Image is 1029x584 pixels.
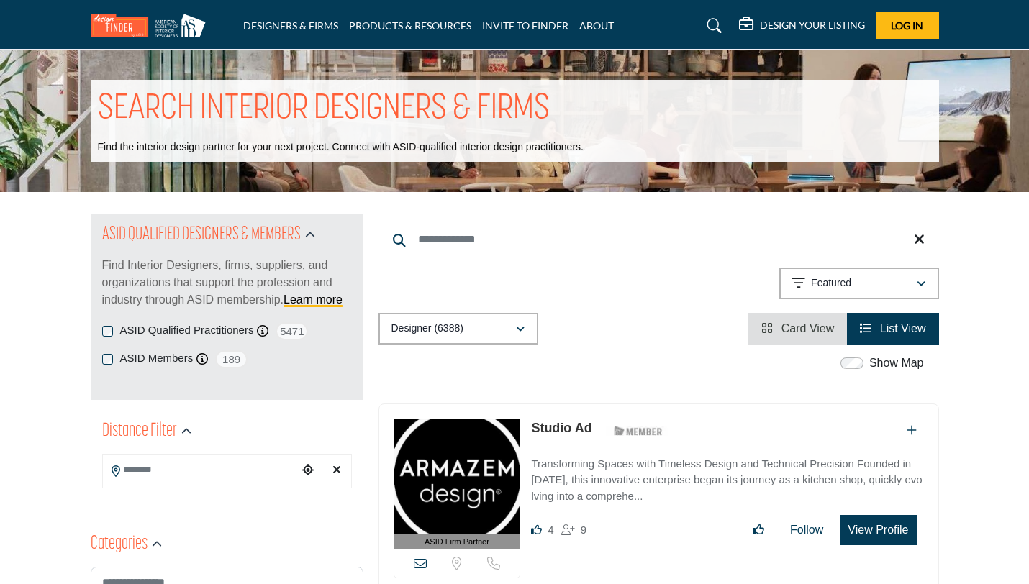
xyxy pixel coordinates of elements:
[394,419,520,534] img: Studio Ad
[102,354,113,365] input: ASID Members checkbox
[91,531,148,557] h2: Categories
[531,419,591,438] p: Studio Ad
[425,536,489,548] span: ASID Firm Partner
[761,322,834,334] a: View Card
[781,322,835,334] span: Card View
[779,268,939,299] button: Featured
[98,140,584,155] p: Find the interior design partner for your next project. Connect with ASID-qualified interior desi...
[860,322,925,334] a: View List
[847,313,938,345] li: List View
[606,422,671,440] img: ASID Members Badge Icon
[891,19,923,32] span: Log In
[103,456,297,484] input: Search Location
[378,313,538,345] button: Designer (6388)
[531,524,542,535] i: Likes
[548,524,553,536] span: 4
[811,276,851,291] p: Featured
[243,19,338,32] a: DESIGNERS & FIRMS
[748,313,847,345] li: Card View
[276,322,308,340] span: 5471
[880,322,926,334] span: List View
[91,14,213,37] img: Site Logo
[693,14,731,37] a: Search
[349,19,471,32] a: PRODUCTS & RESOURCES
[739,17,865,35] div: DESIGN YOUR LISTING
[378,222,939,257] input: Search Keyword
[907,424,917,437] a: Add To List
[120,350,194,367] label: ASID Members
[581,524,586,536] span: 9
[102,326,113,337] input: ASID Qualified Practitioners checkbox
[743,516,774,544] button: Like listing
[869,355,924,372] label: Show Map
[482,19,568,32] a: INVITE TO FINDER
[876,12,939,39] button: Log In
[102,257,352,309] p: Find Interior Designers, firms, suppliers, and organizations that support the profession and indu...
[531,421,591,435] a: Studio Ad
[840,515,916,545] button: View Profile
[561,521,586,539] div: Followers
[531,447,923,505] a: Transforming Spaces with Timeless Design and Technical Precision Founded in [DATE], this innovati...
[284,293,343,306] a: Learn more
[781,516,833,544] button: Follow
[760,19,865,32] h5: DESIGN YOUR LISTING
[531,456,923,505] p: Transforming Spaces with Timeless Design and Technical Precision Founded in [DATE], this innovati...
[102,222,301,248] h2: ASID QUALIFIED DESIGNERS & MEMBERS
[297,455,319,486] div: Choose your current location
[391,321,463,336] p: Designer (6388)
[326,455,348,486] div: Clear search location
[98,87,550,132] h1: SEARCH INTERIOR DESIGNERS & FIRMS
[120,322,254,339] label: ASID Qualified Practitioners
[102,419,177,444] h2: Distance Filter
[394,419,520,549] a: ASID Firm Partner
[579,19,614,32] a: ABOUT
[215,350,248,368] span: 189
